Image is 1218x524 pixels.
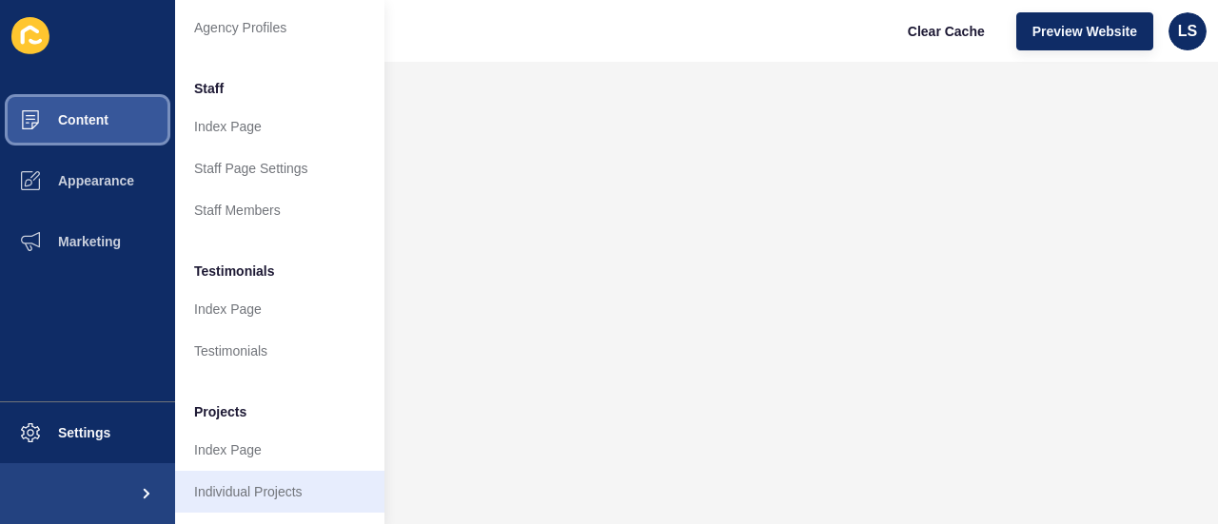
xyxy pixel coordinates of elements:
a: Index Page [175,288,384,330]
button: Clear Cache [892,12,1001,50]
a: Individual Projects [175,471,384,513]
a: Staff Page Settings [175,147,384,189]
span: Clear Cache [908,22,985,41]
span: Preview Website [1032,22,1137,41]
a: Agency Profiles [175,7,384,49]
span: Staff [194,79,224,98]
span: Testimonials [194,262,275,281]
a: Staff Members [175,189,384,231]
a: Index Page [175,429,384,471]
a: Index Page [175,106,384,147]
span: Projects [194,402,246,421]
button: Preview Website [1016,12,1153,50]
span: LS [1178,22,1197,41]
a: Testimonials [175,330,384,372]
